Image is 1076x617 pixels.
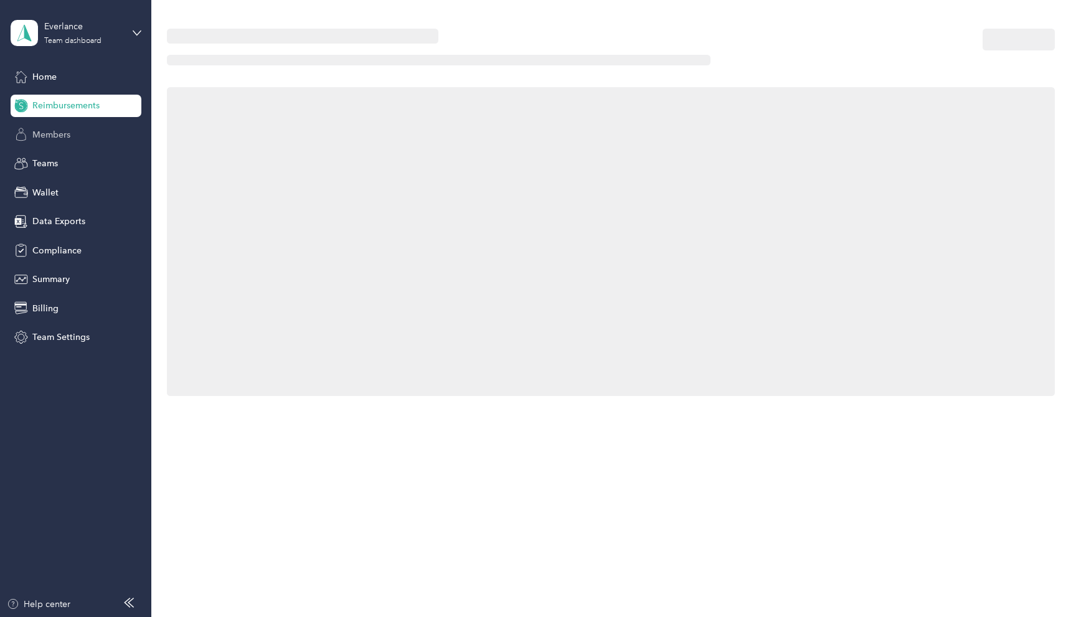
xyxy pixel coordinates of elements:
[1006,547,1076,617] iframe: Everlance-gr Chat Button Frame
[32,157,58,170] span: Teams
[32,186,59,199] span: Wallet
[7,598,70,611] button: Help center
[32,215,85,228] span: Data Exports
[32,70,57,83] span: Home
[32,99,100,112] span: Reimbursements
[32,331,90,344] span: Team Settings
[32,128,70,141] span: Members
[32,273,70,286] span: Summary
[44,37,101,45] div: Team dashboard
[32,302,59,315] span: Billing
[44,20,122,33] div: Everlance
[32,244,82,257] span: Compliance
